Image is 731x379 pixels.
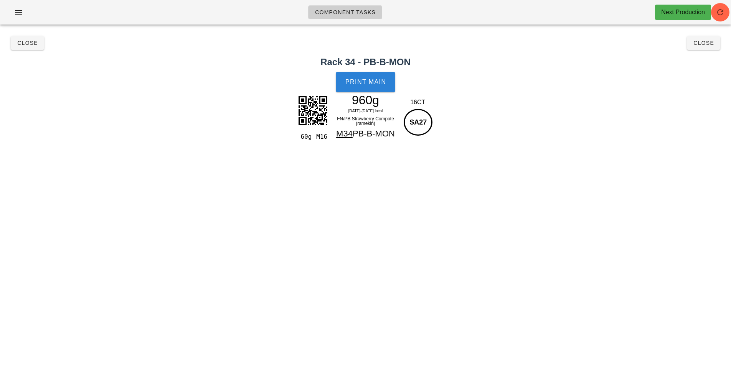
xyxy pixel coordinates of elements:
div: SA27 [404,109,432,136]
span: Print Main [345,79,386,85]
span: M34 [336,129,353,138]
div: M16 [313,132,329,142]
div: 60g [297,132,313,142]
button: Close [687,36,720,50]
span: Close [693,40,714,46]
div: FN/PB Strawberry Compote (ramekin) [332,115,399,127]
h2: Rack 34 - PB-B-MON [5,55,726,69]
span: Close [17,40,38,46]
span: PB-B-MON [353,129,395,138]
div: 960g [332,94,399,106]
button: Print Main [336,72,395,92]
div: 16CT [402,98,434,107]
button: Close [11,36,44,50]
div: Next Production [661,8,705,17]
span: Component Tasks [315,9,376,15]
img: 4Azjd3PiGa+5QAAAAASUVORK5CYII= [294,91,332,130]
a: Component Tasks [308,5,382,19]
span: [DATE]-[DATE] local [348,109,383,113]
